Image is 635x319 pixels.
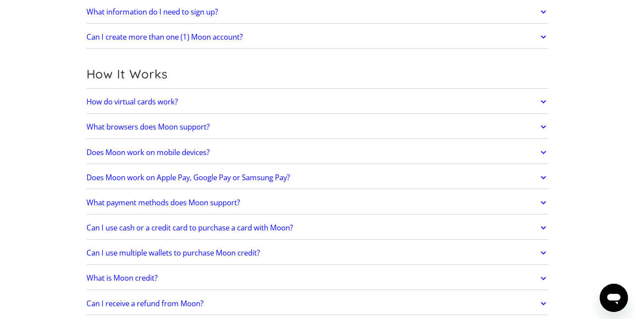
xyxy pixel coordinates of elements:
a: Can I use cash or a credit card to purchase a card with Moon? [86,219,549,237]
h2: Can I receive a refund from Moon? [86,299,203,308]
a: Can I receive a refund from Moon? [86,294,549,313]
a: What payment methods does Moon support? [86,193,549,212]
h2: Does Moon work on mobile devices? [86,148,210,157]
h2: Does Moon work on Apple Pay, Google Pay or Samsung Pay? [86,173,290,182]
h2: What is Moon credit? [86,274,158,282]
a: Does Moon work on mobile devices? [86,143,549,162]
h2: Can I use cash or a credit card to purchase a card with Moon? [86,223,293,232]
a: What information do I need to sign up? [86,3,549,21]
a: What browsers does Moon support? [86,118,549,136]
a: What is Moon credit? [86,269,549,288]
iframe: Button to launch messaging window [600,284,628,312]
a: Can I create more than one (1) Moon account? [86,28,549,46]
h2: Can I use multiple wallets to purchase Moon credit? [86,249,260,257]
h2: What browsers does Moon support? [86,122,210,131]
a: Can I use multiple wallets to purchase Moon credit? [86,244,549,262]
h2: What information do I need to sign up? [86,7,218,16]
a: Does Moon work on Apple Pay, Google Pay or Samsung Pay? [86,168,549,187]
h2: What payment methods does Moon support? [86,198,240,207]
h2: How It Works [86,67,549,82]
h2: Can I create more than one (1) Moon account? [86,33,243,41]
a: How do virtual cards work? [86,93,549,111]
h2: How do virtual cards work? [86,97,178,106]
